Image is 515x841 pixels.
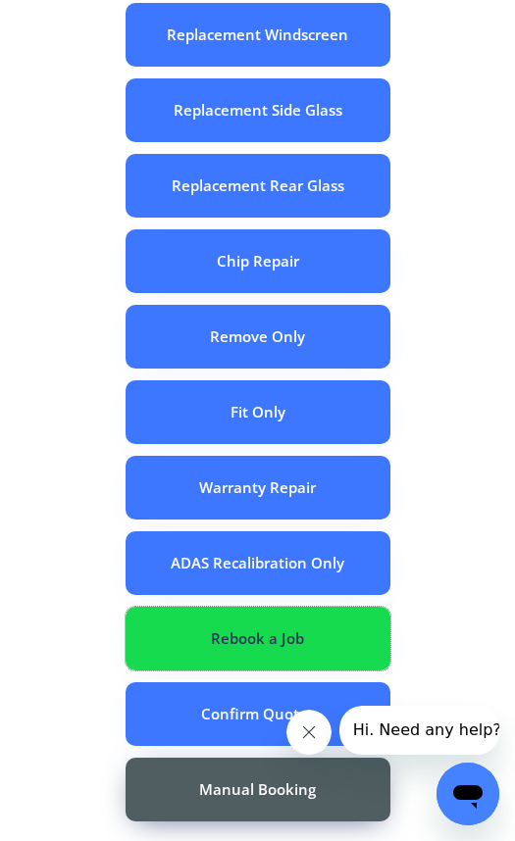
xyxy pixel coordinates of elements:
button: Manual Booking [126,758,390,821]
button: Chip Repair [126,229,390,293]
button: Replacement Windscreen [126,3,390,67]
iframe: Message from company [339,706,499,755]
button: Replacement Side Glass [126,78,390,142]
button: Warranty Repair [126,456,390,519]
button: Rebook a Job [126,607,390,670]
span: Hi. Need any help? [14,15,162,33]
button: Fit Only [126,380,390,444]
button: Replacement Rear Glass [126,154,390,218]
button: Confirm Quotes [126,682,390,746]
iframe: Button to launch messaging window [437,763,499,825]
button: Remove Only [126,305,390,369]
iframe: Close message [286,710,332,755]
button: ADAS Recalibration Only [126,531,390,595]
